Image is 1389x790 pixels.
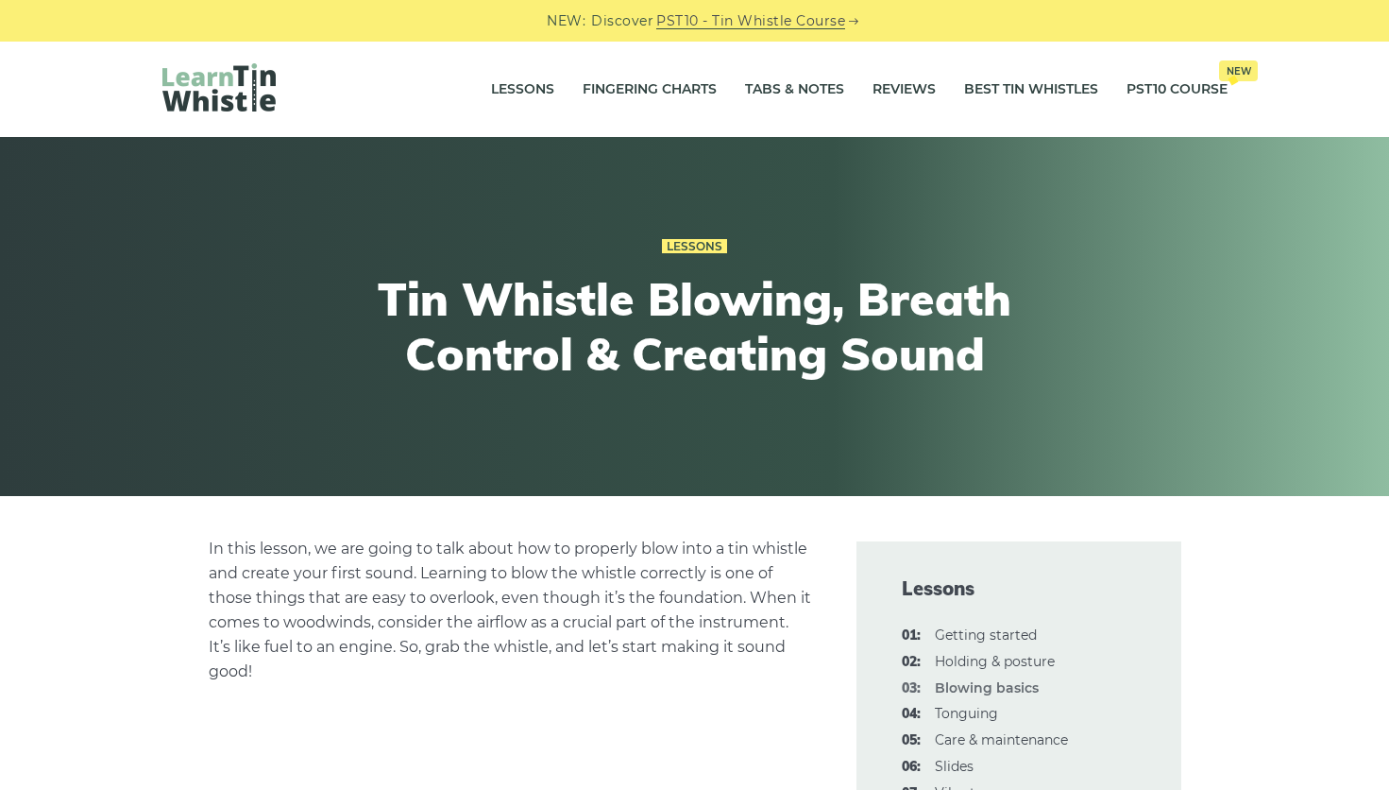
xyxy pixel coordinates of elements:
a: PST10 CourseNew [1126,66,1228,113]
h1: Tin Whistle Blowing, Breath Control & Creating Sound [347,272,1042,381]
span: 02: [902,651,921,674]
span: 05: [902,730,921,752]
a: Reviews [872,66,936,113]
a: Best Tin Whistles [964,66,1098,113]
a: 06:Slides [935,758,974,775]
span: 01: [902,625,921,647]
a: Lessons [662,239,727,254]
a: 04:Tonguing [935,705,998,722]
a: 02:Holding & posture [935,653,1055,670]
span: 04: [902,703,921,726]
span: New [1219,60,1258,81]
strong: Blowing basics [935,679,1039,696]
a: Lessons [491,66,554,113]
img: LearnTinWhistle.com [162,63,276,112]
a: Tabs & Notes [745,66,844,113]
a: 01:Getting started [935,627,1037,644]
a: 05:Care & maintenance [935,731,1068,748]
a: Fingering Charts [583,66,717,113]
span: 03: [902,678,921,700]
span: Lessons [902,575,1136,602]
span: 06: [902,756,921,779]
p: In this lesson, we are going to talk about how to properly blow into a tin whistle and create you... [209,537,811,684]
